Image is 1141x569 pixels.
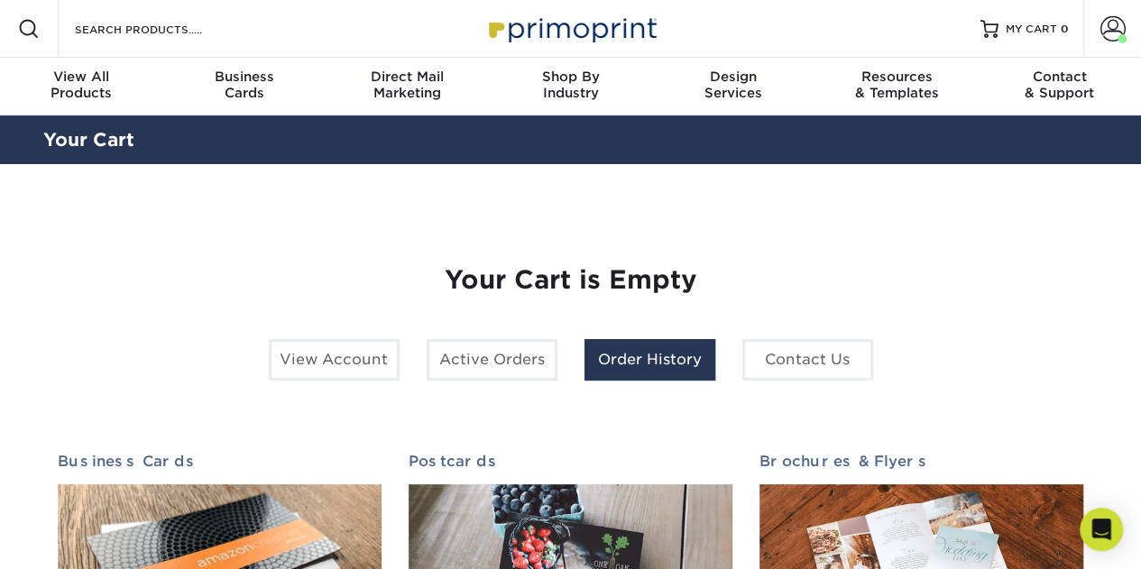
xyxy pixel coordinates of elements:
div: Cards [163,69,327,101]
span: Shop By [489,69,652,85]
img: Primoprint [481,9,661,48]
input: SEARCH PRODUCTS..... [73,18,249,40]
a: Order History [584,339,715,381]
a: DesignServices [652,58,815,115]
span: Direct Mail [326,69,489,85]
div: & Support [978,69,1141,101]
a: Contact Us [742,339,873,381]
div: Marketing [326,69,489,101]
a: BusinessCards [163,58,327,115]
span: MY CART [1006,22,1057,37]
span: 0 [1061,23,1069,35]
div: & Templates [815,69,979,101]
div: Services [652,69,815,101]
div: Industry [489,69,652,101]
span: Business [163,69,327,85]
span: Contact [978,69,1141,85]
a: Contact& Support [978,58,1141,115]
a: Your Cart [43,129,134,151]
span: Design [652,69,815,85]
a: Direct MailMarketing [326,58,489,115]
a: Resources& Templates [815,58,979,115]
h1: Your Cart is Empty [58,265,1084,296]
a: Active Orders [427,339,557,381]
div: Open Intercom Messenger [1080,508,1123,551]
h2: Brochures & Flyers [759,453,1083,470]
a: Shop ByIndustry [489,58,652,115]
span: Resources [815,69,979,85]
h2: Postcards [409,453,732,470]
h2: Business Cards [58,453,382,470]
a: View Account [269,339,400,381]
